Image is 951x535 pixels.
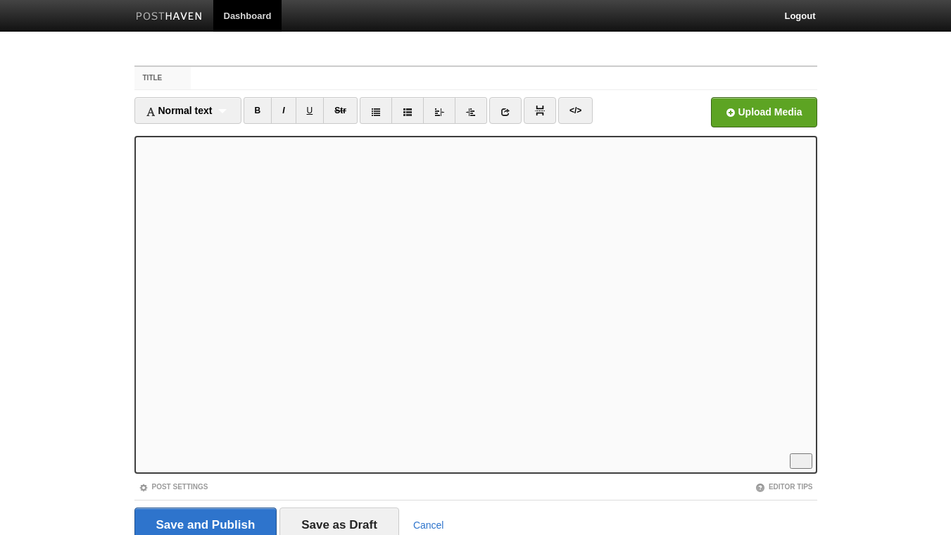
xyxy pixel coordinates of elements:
span: Normal text [146,105,213,116]
a: U [296,97,325,124]
img: Posthaven-bar [136,12,203,23]
a: </> [558,97,593,124]
a: B [244,97,272,124]
a: Str [323,97,358,124]
a: Cancel [413,520,444,531]
label: Title [134,67,191,89]
a: I [271,97,296,124]
img: pagebreak-icon.png [535,106,545,115]
a: Post Settings [139,483,208,491]
a: Editor Tips [755,483,813,491]
del: Str [334,106,346,115]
